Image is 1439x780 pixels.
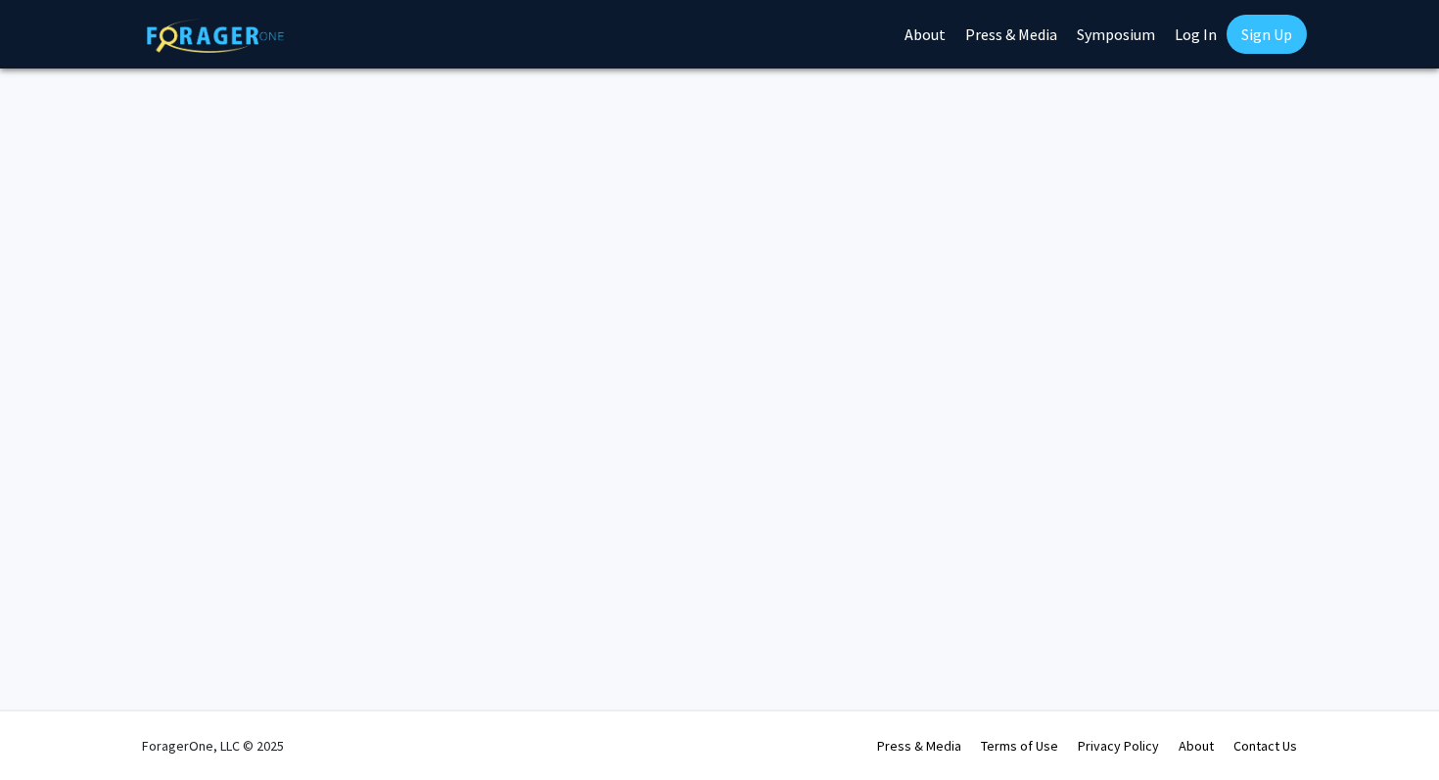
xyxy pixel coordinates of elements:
a: Press & Media [877,737,961,755]
a: Terms of Use [981,737,1058,755]
a: About [1179,737,1214,755]
div: ForagerOne, LLC © 2025 [142,711,284,780]
a: Sign Up [1227,15,1307,54]
a: Privacy Policy [1078,737,1159,755]
a: Contact Us [1233,737,1297,755]
img: ForagerOne Logo [147,19,284,53]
